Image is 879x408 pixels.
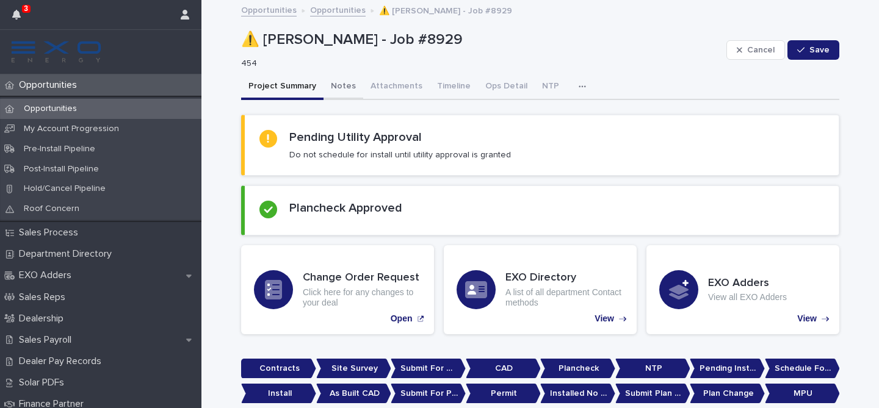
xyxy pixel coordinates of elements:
button: Save [787,40,839,60]
h3: EXO Directory [505,271,624,285]
p: Opportunities [14,104,87,114]
p: EXO Adders [14,270,81,281]
p: Plan Change [690,384,765,404]
span: Save [809,46,830,54]
p: View [595,313,614,324]
div: 3 [12,7,28,29]
p: Sales Payroll [14,334,81,346]
p: Hold/Cancel Pipeline [14,184,115,194]
a: Opportunities [310,2,366,16]
p: Post-Install Pipeline [14,164,109,174]
p: Open [391,313,413,324]
p: My Account Progression [14,124,129,134]
button: Timeline [430,74,478,100]
p: Permit [466,384,541,404]
p: CAD [466,359,541,379]
a: View [646,245,839,334]
p: ⚠️ [PERSON_NAME] - Job #8929 [379,3,512,16]
h2: Plancheck Approved [289,201,402,215]
button: Project Summary [241,74,324,100]
p: Schedule For Install [765,359,840,379]
p: Opportunities [14,79,87,91]
p: Submit For CAD [391,359,466,379]
p: ⚠️ [PERSON_NAME] - Job #8929 [241,31,722,49]
h3: Change Order Request [303,271,421,285]
p: 3 [24,4,28,13]
h2: Pending Utility Approval [289,130,422,145]
p: Installed No Permit [540,384,615,404]
p: Dealer Pay Records [14,356,111,367]
p: Install [241,384,316,404]
p: Department Directory [14,248,121,260]
p: Roof Concern [14,204,89,214]
p: Sales Process [14,227,88,238]
p: Click here for any changes to your deal [303,287,421,308]
p: MPU [765,384,840,404]
button: Cancel [726,40,785,60]
button: Attachments [363,74,430,100]
p: View [797,313,817,324]
p: Submit For Permit [391,384,466,404]
p: Site Survey [316,359,391,379]
span: Cancel [747,46,775,54]
p: Submit Plan Change [615,384,690,404]
a: Opportunities [241,2,297,16]
p: View all EXO Adders [708,292,787,302]
p: Contracts [241,359,316,379]
p: Plancheck [540,359,615,379]
h3: EXO Adders [708,277,787,290]
p: Do not schedule for install until utility approval is granted [289,149,511,160]
p: Solar PDFs [14,377,74,388]
p: Sales Reps [14,292,75,303]
p: Pre-Install Pipeline [14,144,105,154]
a: Open [241,245,434,334]
p: 454 [241,59,717,69]
p: A list of all department Contact methods [505,287,624,308]
p: NTP [615,359,690,379]
button: Notes [324,74,363,100]
button: NTP [535,74,566,100]
a: View [444,245,637,334]
p: As Built CAD [316,384,391,404]
button: Ops Detail [478,74,535,100]
p: Dealership [14,313,73,324]
p: Pending Install Task [690,359,765,379]
img: FKS5r6ZBThi8E5hshIGi [10,40,103,64]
